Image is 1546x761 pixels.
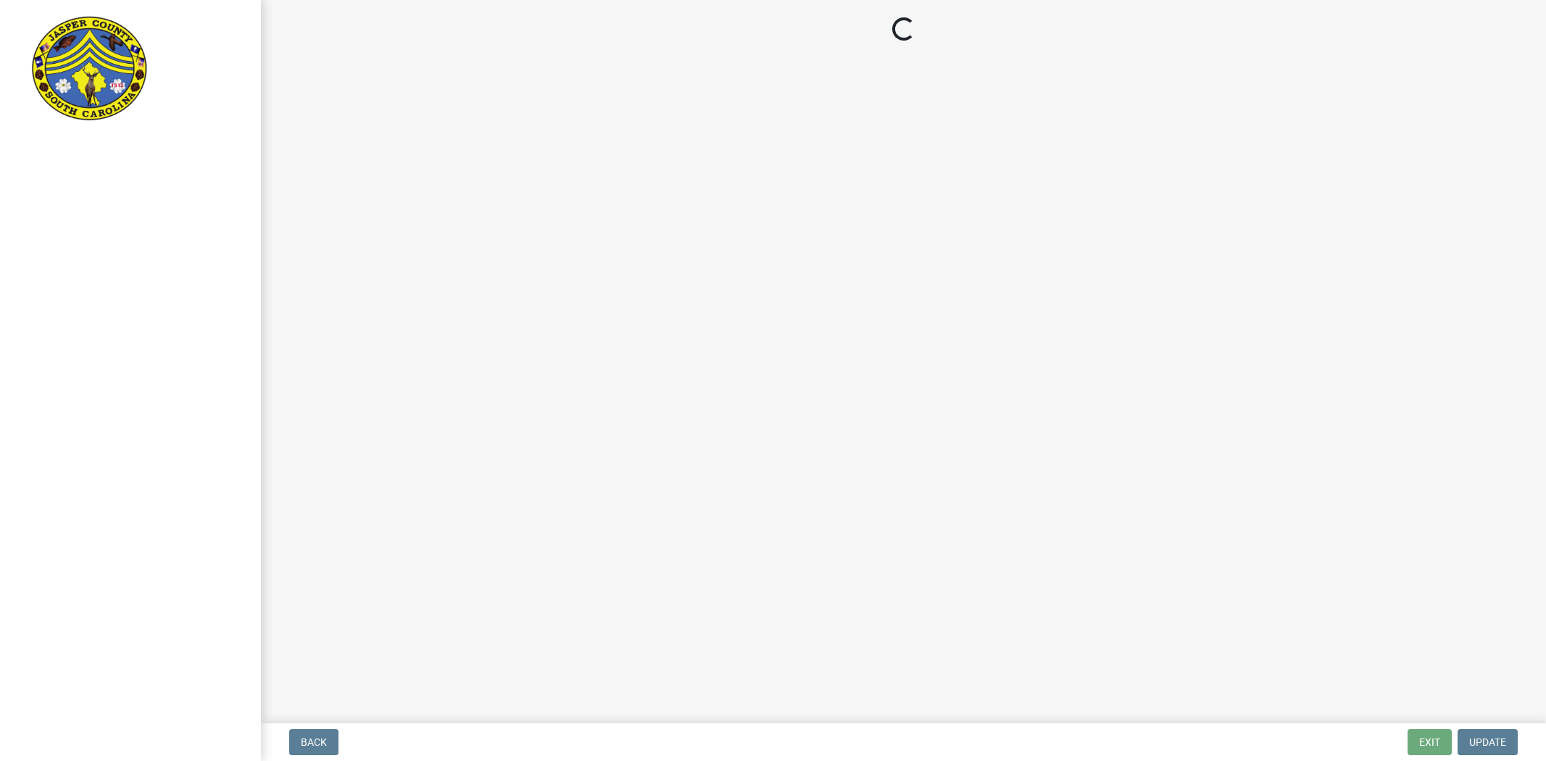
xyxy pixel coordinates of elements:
button: Update [1458,729,1518,755]
button: Exit [1408,729,1452,755]
img: Jasper County, South Carolina [29,15,150,124]
span: Update [1469,736,1506,748]
span: Back [301,736,327,748]
button: Back [289,729,338,755]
